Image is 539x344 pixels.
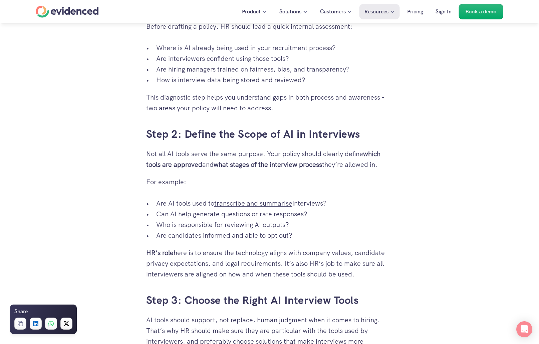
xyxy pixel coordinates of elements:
[156,198,393,209] p: Are AI tools used to interviews?
[146,127,360,141] a: Step 2: Define the Scope of AI in Interviews
[320,7,346,16] p: Customers
[156,209,393,219] p: Can AI help generate questions or rate responses?
[436,7,452,16] p: Sign In
[214,160,322,169] strong: what stages of the interview process
[431,4,457,19] a: Sign In
[146,248,174,257] strong: HR’s role
[36,6,99,18] a: Home
[279,7,301,16] p: Solutions
[146,293,359,307] a: Step 3: Choose the Right AI Interview Tools
[466,7,497,16] p: Book a demo
[146,247,393,279] p: here is to ensure the technology aligns with company values, candidate privacy expectations, and ...
[146,177,393,187] p: For example:
[146,92,393,113] p: This diagnostic step helps you understand gaps in both process and awareness - two areas your pol...
[156,64,393,75] p: Are hiring managers trained on fairness, bias, and transparency?
[242,7,261,16] p: Product
[214,199,292,208] a: transcribe and summarise
[146,148,393,170] p: Not all AI tools serve the same purpose. Your policy should clearly define and they’re allowed in.
[407,7,423,16] p: Pricing
[156,219,393,230] p: Who is responsible for reviewing AI outputs?
[156,53,393,64] p: Are interviewers confident using those tools?
[364,7,388,16] p: Resources
[156,75,393,85] p: How is interview data being stored and reviewed?
[14,307,28,316] h6: Share
[156,230,393,241] p: Are candidates informed and able to opt out?
[459,4,503,19] a: Book a demo
[516,321,532,337] div: Open Intercom Messenger
[402,4,428,19] a: Pricing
